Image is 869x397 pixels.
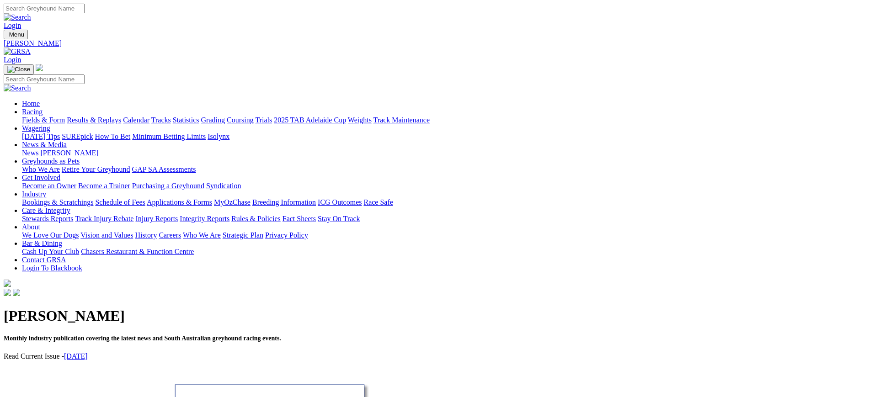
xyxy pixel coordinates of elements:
[22,182,76,190] a: Become an Owner
[132,132,206,140] a: Minimum Betting Limits
[64,352,88,360] a: [DATE]
[95,198,145,206] a: Schedule of Fees
[22,108,43,116] a: Racing
[13,289,20,296] img: twitter.svg
[283,215,316,222] a: Fact Sheets
[223,231,263,239] a: Strategic Plan
[4,74,85,84] input: Search
[78,182,130,190] a: Become a Trainer
[4,13,31,21] img: Search
[255,116,272,124] a: Trials
[214,198,251,206] a: MyOzChase
[4,352,865,360] p: Read Current Issue -
[22,174,60,181] a: Get Involved
[22,231,865,239] div: About
[22,182,865,190] div: Get Involved
[4,56,21,64] a: Login
[22,100,40,107] a: Home
[4,4,85,13] input: Search
[348,116,372,124] a: Weights
[231,215,281,222] a: Rules & Policies
[22,215,73,222] a: Stewards Reports
[22,132,865,141] div: Wagering
[4,48,31,56] img: GRSA
[7,66,30,73] img: Close
[22,124,50,132] a: Wagering
[22,116,865,124] div: Racing
[36,64,43,71] img: logo-grsa-white.png
[180,215,229,222] a: Integrity Reports
[22,190,46,198] a: Industry
[4,280,11,287] img: logo-grsa-white.png
[22,165,60,173] a: Who We Are
[67,116,121,124] a: Results & Replays
[22,256,66,264] a: Contact GRSA
[4,39,865,48] a: [PERSON_NAME]
[22,149,38,157] a: News
[4,289,11,296] img: facebook.svg
[318,215,360,222] a: Stay On Track
[4,335,281,342] span: Monthly industry publication covering the latest news and South Australian greyhound racing events.
[227,116,254,124] a: Coursing
[206,182,241,190] a: Syndication
[4,30,28,39] button: Toggle navigation
[373,116,430,124] a: Track Maintenance
[75,215,133,222] a: Track Injury Rebate
[22,231,79,239] a: We Love Our Dogs
[22,206,70,214] a: Care & Integrity
[201,116,225,124] a: Grading
[363,198,393,206] a: Race Safe
[22,248,79,255] a: Cash Up Your Club
[4,64,34,74] button: Toggle navigation
[318,198,362,206] a: ICG Outcomes
[95,132,131,140] a: How To Bet
[22,223,40,231] a: About
[135,231,157,239] a: History
[80,231,133,239] a: Vision and Values
[22,132,60,140] a: [DATE] Tips
[274,116,346,124] a: 2025 TAB Adelaide Cup
[252,198,316,206] a: Breeding Information
[173,116,199,124] a: Statistics
[22,116,65,124] a: Fields & Form
[151,116,171,124] a: Tracks
[22,149,865,157] div: News & Media
[62,132,93,140] a: SUREpick
[4,84,31,92] img: Search
[208,132,229,140] a: Isolynx
[132,182,204,190] a: Purchasing a Greyhound
[183,231,221,239] a: Who We Are
[265,231,308,239] a: Privacy Policy
[123,116,149,124] a: Calendar
[22,264,82,272] a: Login To Blackbook
[40,149,98,157] a: [PERSON_NAME]
[22,141,67,148] a: News & Media
[4,307,865,324] h1: [PERSON_NAME]
[22,248,865,256] div: Bar & Dining
[62,165,130,173] a: Retire Your Greyhound
[132,165,196,173] a: GAP SA Assessments
[159,231,181,239] a: Careers
[22,157,80,165] a: Greyhounds as Pets
[22,239,62,247] a: Bar & Dining
[81,248,194,255] a: Chasers Restaurant & Function Centre
[135,215,178,222] a: Injury Reports
[22,198,93,206] a: Bookings & Scratchings
[147,198,212,206] a: Applications & Forms
[22,165,865,174] div: Greyhounds as Pets
[4,21,21,29] a: Login
[22,215,865,223] div: Care & Integrity
[9,31,24,38] span: Menu
[22,198,865,206] div: Industry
